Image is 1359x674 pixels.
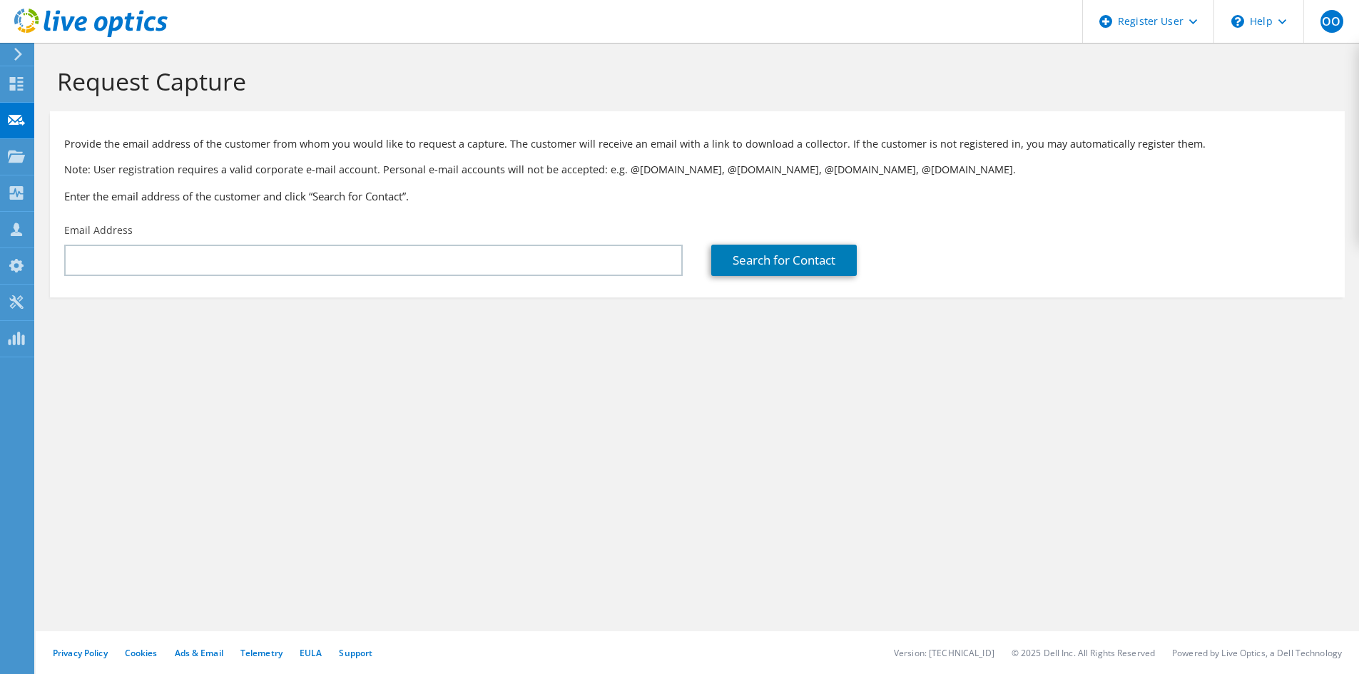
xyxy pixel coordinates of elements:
[125,647,158,659] a: Cookies
[1172,647,1342,659] li: Powered by Live Optics, a Dell Technology
[240,647,283,659] a: Telemetry
[300,647,322,659] a: EULA
[64,162,1330,178] p: Note: User registration requires a valid corporate e-mail account. Personal e-mail accounts will ...
[894,647,994,659] li: Version: [TECHNICAL_ID]
[64,136,1330,152] p: Provide the email address of the customer from whom you would like to request a capture. The cust...
[64,223,133,238] label: Email Address
[1231,15,1244,28] svg: \n
[175,647,223,659] a: Ads & Email
[57,66,1330,96] h1: Request Capture
[64,188,1330,204] h3: Enter the email address of the customer and click “Search for Contact”.
[53,647,108,659] a: Privacy Policy
[1012,647,1155,659] li: © 2025 Dell Inc. All Rights Reserved
[1320,10,1343,33] span: OO
[339,647,372,659] a: Support
[711,245,857,276] a: Search for Contact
